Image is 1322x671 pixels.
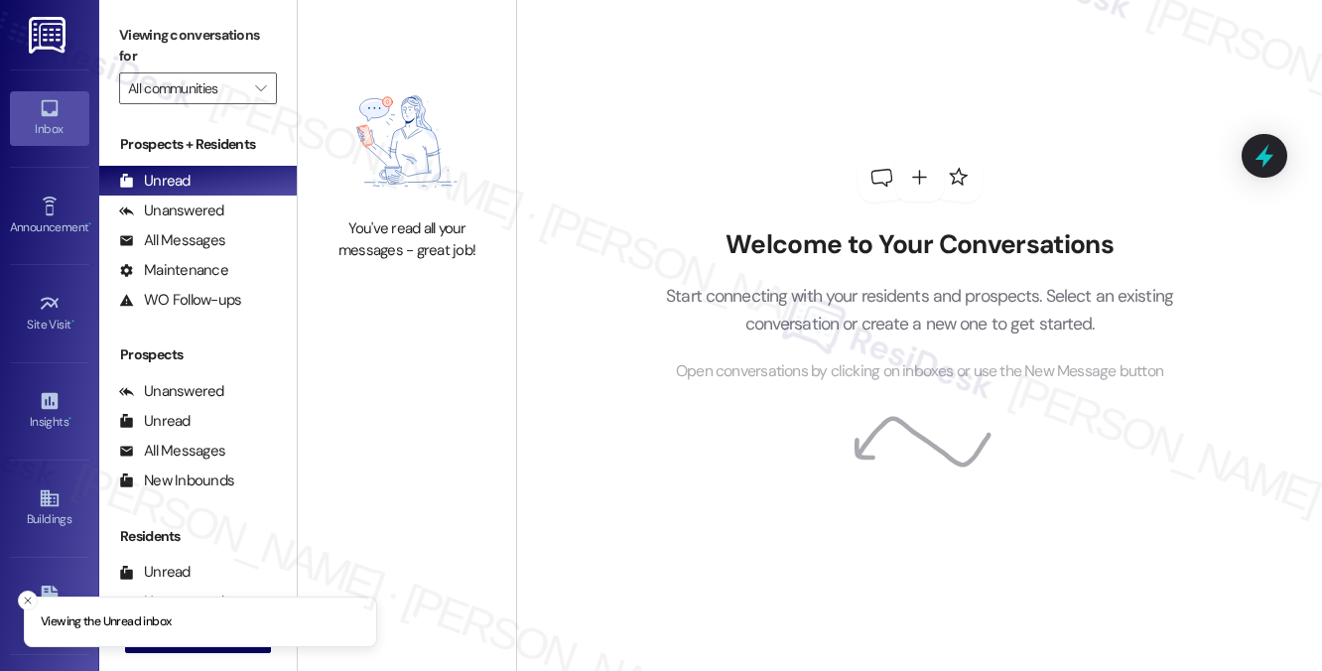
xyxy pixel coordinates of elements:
[119,562,191,583] div: Unread
[128,72,245,104] input: All communities
[255,80,266,96] i: 
[71,315,74,329] span: •
[10,580,89,633] a: Leads
[636,229,1204,261] h2: Welcome to Your Conversations
[99,134,297,155] div: Prospects + Residents
[119,201,224,221] div: Unanswered
[88,217,91,231] span: •
[119,260,228,281] div: Maintenance
[119,230,225,251] div: All Messages
[29,17,69,54] img: ResiDesk Logo
[636,282,1204,338] p: Start connecting with your residents and prospects. Select an existing conversation or create a n...
[68,412,71,426] span: •
[18,591,38,610] button: Close toast
[119,441,225,462] div: All Messages
[10,384,89,438] a: Insights •
[10,481,89,535] a: Buildings
[119,20,277,72] label: Viewing conversations for
[10,91,89,145] a: Inbox
[119,470,234,491] div: New Inbounds
[320,218,494,261] div: You've read all your messages - great job!
[119,171,191,192] div: Unread
[99,526,297,547] div: Residents
[99,344,297,365] div: Prospects
[41,613,171,631] p: Viewing the Unread inbox
[10,287,89,340] a: Site Visit •
[320,74,494,208] img: empty-state
[119,411,191,432] div: Unread
[676,359,1163,384] span: Open conversations by clicking on inboxes or use the New Message button
[119,381,224,402] div: Unanswered
[119,290,241,311] div: WO Follow-ups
